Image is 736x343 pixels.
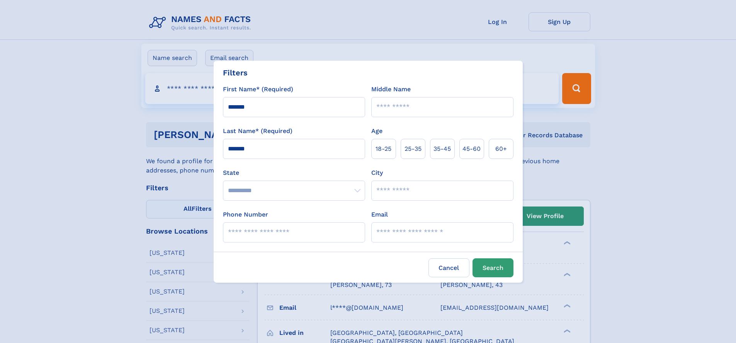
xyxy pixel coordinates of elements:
button: Search [473,258,513,277]
label: First Name* (Required) [223,85,293,94]
div: Filters [223,67,248,78]
span: 35‑45 [433,144,451,154]
label: Email [371,210,388,219]
span: 25‑35 [405,144,422,154]
label: Cancel [428,258,469,277]
span: 45‑60 [462,144,481,154]
label: State [223,168,365,177]
label: City [371,168,383,177]
label: Last Name* (Required) [223,126,292,136]
label: Middle Name [371,85,411,94]
span: 60+ [495,144,507,154]
span: 18‑25 [376,144,391,154]
label: Phone Number [223,210,268,219]
label: Age [371,126,382,136]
